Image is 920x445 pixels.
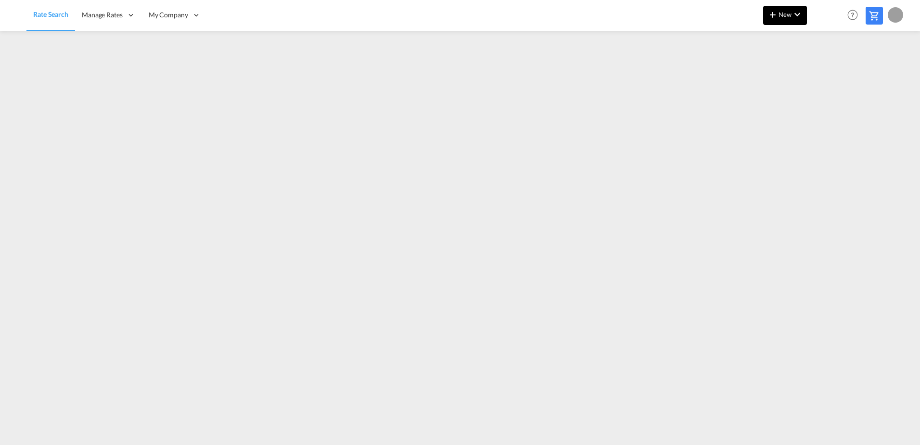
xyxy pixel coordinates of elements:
span: Help [844,7,861,23]
md-icon: icon-plus 400-fg [767,9,779,20]
span: New [767,11,803,18]
span: My Company [149,10,188,20]
button: icon-plus 400-fgNewicon-chevron-down [763,6,807,25]
md-icon: icon-chevron-down [792,9,803,20]
span: Rate Search [33,10,68,18]
div: Help [844,7,866,24]
span: Manage Rates [82,10,123,20]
